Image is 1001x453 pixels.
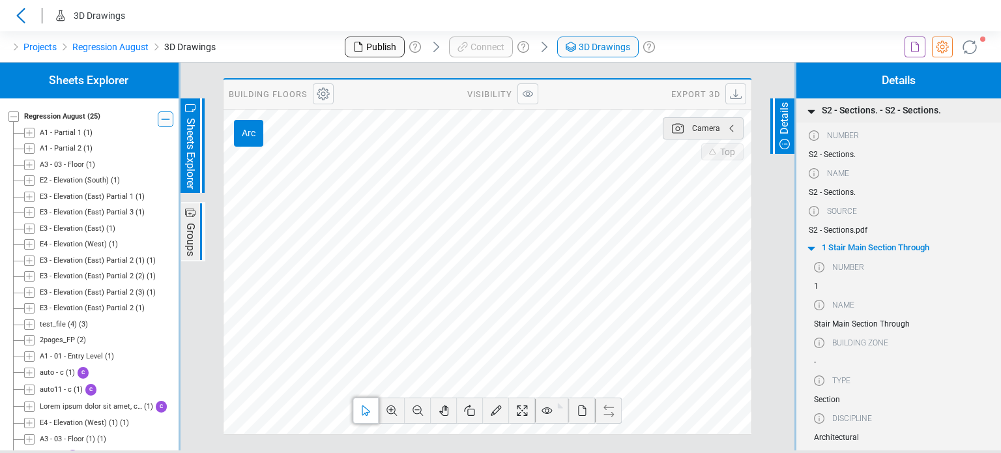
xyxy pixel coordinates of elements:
span: Building Zone [832,337,888,349]
span: Name [827,168,849,179]
span: Architectural [814,433,859,442]
div: E3 - Elevation (East) Partial 2 (2) [40,271,145,282]
div: A1 - 01 - Entry Level [40,351,103,362]
span: Building Floors [224,83,313,106]
div: (1) [136,207,145,218]
span: Publish [366,40,396,54]
div: (25) [87,111,100,123]
div: E3 - Elevation (East) Partial 2 (1) [40,256,145,267]
span: 1 Stair Main Section Through [822,241,929,254]
div: A3 - 03 - Floor [40,160,84,171]
span: 3D Drawings [74,10,125,21]
span: Number [827,130,859,141]
div: E4 - Elevation (West) (1) [40,418,118,429]
span: S2 - Sections. [809,188,856,197]
span: Name [832,299,854,311]
a: Regression August [72,39,149,55]
span: Camera [692,123,720,134]
div: (1) [147,271,156,282]
span: S2 - Sections. - S2 - Sections. [822,104,941,117]
span: S2 - Sections.pdf [809,226,867,235]
div: (1) [97,434,106,445]
div: Lorem ipsum dolor sit amet, consectetuer adipiscing elit. Aenean commodo ligula eget dolor. Aenea... [40,402,142,413]
div: (1) [109,239,118,250]
div: (1) [74,385,83,396]
p: Details [796,63,1001,98]
div: E3 - Elevation (East) Partial 3 [40,207,134,218]
div: (3) [79,319,88,330]
div: (1) [120,418,129,429]
div: (1) [83,128,93,139]
span: Export 3D [666,83,725,106]
div: (1) [111,175,120,186]
div: (1) [147,287,156,299]
div: C [78,367,89,379]
div: E3 - Elevation (East) [40,224,104,235]
div: auto - c [40,368,64,379]
div: (1) [105,351,114,362]
span: Source [827,205,857,217]
span: S2 - Sections. [809,150,856,159]
span: - [814,357,816,366]
div: C [85,384,96,396]
div: A1 - Partial 2 [40,143,81,154]
div: A3 - 03 - Floor (1) [40,434,95,445]
span: Groups [182,221,198,258]
div: test_file (4) [40,319,77,330]
span: Discipline [832,413,872,424]
span: Section [814,395,840,404]
div: (1) [144,402,153,413]
div: E4 - Elevation (West) [40,239,107,250]
span: Details [777,100,792,136]
div: (1) [136,192,145,203]
div: E3 - Elevation (East) Partial 2 [40,303,134,314]
div: E3 - Elevation (East) Partial 2 (3) [40,287,145,299]
div: (1) [106,224,115,235]
div: (2) [77,335,86,346]
div: E2 - Elevation (South) [40,175,109,186]
div: C [156,401,167,413]
div: auto11 - c [40,385,72,396]
div: (1) [86,160,95,171]
div: Arc [234,120,263,147]
span: Type [832,375,850,387]
a: Projects [23,39,57,55]
div: (1) [83,143,93,154]
div: Regression August [24,111,85,123]
span: 3D Drawings [164,39,216,55]
span: Sheets Explorer [182,116,198,191]
div: (1) [136,303,145,314]
span: Visibility [462,83,517,106]
span: 1 [814,282,819,291]
div: A1 - Partial 1 [40,128,81,139]
a: Publish [345,37,405,57]
div: 2pages_FP [40,335,75,346]
div: E3 - Elevation (East) Partial 1 [40,192,134,203]
span: Stair Main Section Through [814,319,910,329]
div: (1) [147,256,156,267]
div: (1) [66,368,75,379]
span: Number [832,261,864,273]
